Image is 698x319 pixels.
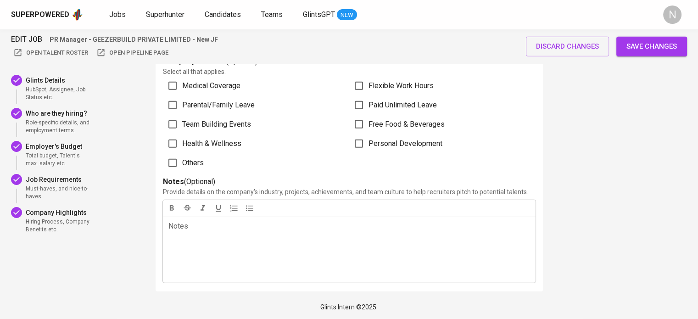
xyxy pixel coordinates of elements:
p: PR Manager - GEEZERBUILD PRIVATE LIMITED - New JF [50,35,218,44]
p: Employer's Budget [26,142,92,151]
div: Superpowered [11,10,69,20]
p: Select all that applies. [163,67,536,76]
div: N [663,6,681,24]
span: Parental/Family Leave [182,100,255,111]
span: NEW [337,11,357,20]
span: Candidates [205,10,241,19]
p: (Optional) [163,176,536,187]
span: GlintsGPT [303,10,335,19]
p: Provide details on the company's industry, projects, achievements, and team culture to help recru... [163,187,536,196]
b: Notes [163,177,184,186]
p: Company Highlights [26,208,92,217]
span: Health & Wellness [182,138,241,149]
a: Superpoweredapp logo [11,8,84,22]
a: Teams [261,9,285,21]
span: discard changes [536,40,599,52]
p: Who are they hiring? [26,109,92,118]
b: Company Benefits [163,57,226,66]
span: Personal Development [369,138,442,149]
span: Save changes [626,40,677,52]
a: Jobs [109,9,128,21]
a: Candidates [205,9,243,21]
span: Hiring Process, Company Benefits etc. [26,218,92,234]
span: Flexible Work Hours [369,80,434,91]
div: Notes [168,221,188,287]
span: Jobs [109,10,126,19]
span: Team Building Events [182,119,251,130]
span: Free Food & Beverages [369,119,445,130]
span: Must-haves, and nice-to-haves [26,185,92,201]
button: Save changes [616,37,687,56]
button: Open Talent Roster [11,46,90,60]
span: EDIT JOB [11,33,42,46]
p: Glints Details [26,76,92,85]
a: Superhunter [146,9,186,21]
span: Teams [261,10,283,19]
button: Open Pipeline Page [94,46,171,60]
img: app logo [71,8,84,22]
span: Superhunter [146,10,184,19]
span: Paid Unlimited Leave [369,100,437,111]
a: GlintsGPT NEW [303,9,357,21]
span: Open Pipeline Page [96,48,168,58]
span: Medical Coverage [182,80,240,91]
span: HubSpot, Assignee, Job Status etc. [26,86,92,101]
p: Job Requirements [26,175,92,184]
span: Total budget, Talent's max. salary etc. [26,152,92,168]
span: Role-specific details, and employment terms. [26,119,92,134]
button: discard changes [526,37,609,56]
span: Open Talent Roster [13,48,88,58]
span: Others [182,157,204,168]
